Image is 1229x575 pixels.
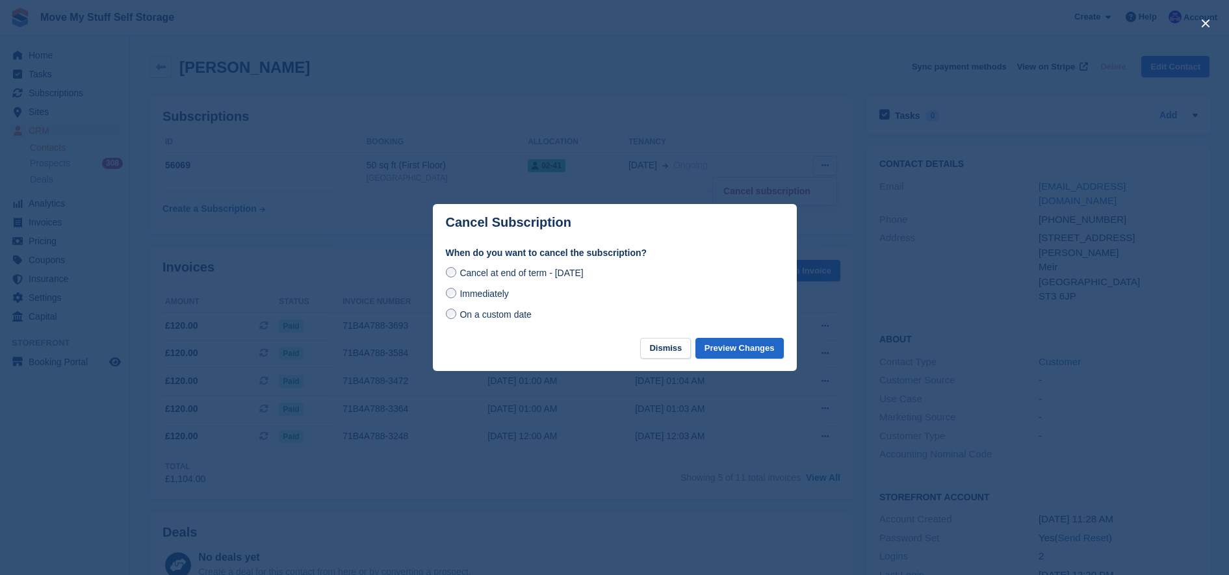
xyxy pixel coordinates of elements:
span: On a custom date [459,309,532,320]
span: Cancel at end of term - [DATE] [459,268,583,278]
label: When do you want to cancel the subscription? [446,246,784,260]
input: On a custom date [446,309,456,319]
button: Preview Changes [695,338,784,359]
p: Cancel Subscription [446,215,571,230]
input: Cancel at end of term - [DATE] [446,267,456,277]
span: Immediately [459,288,508,299]
input: Immediately [446,288,456,298]
button: close [1195,13,1216,34]
button: Dismiss [640,338,691,359]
